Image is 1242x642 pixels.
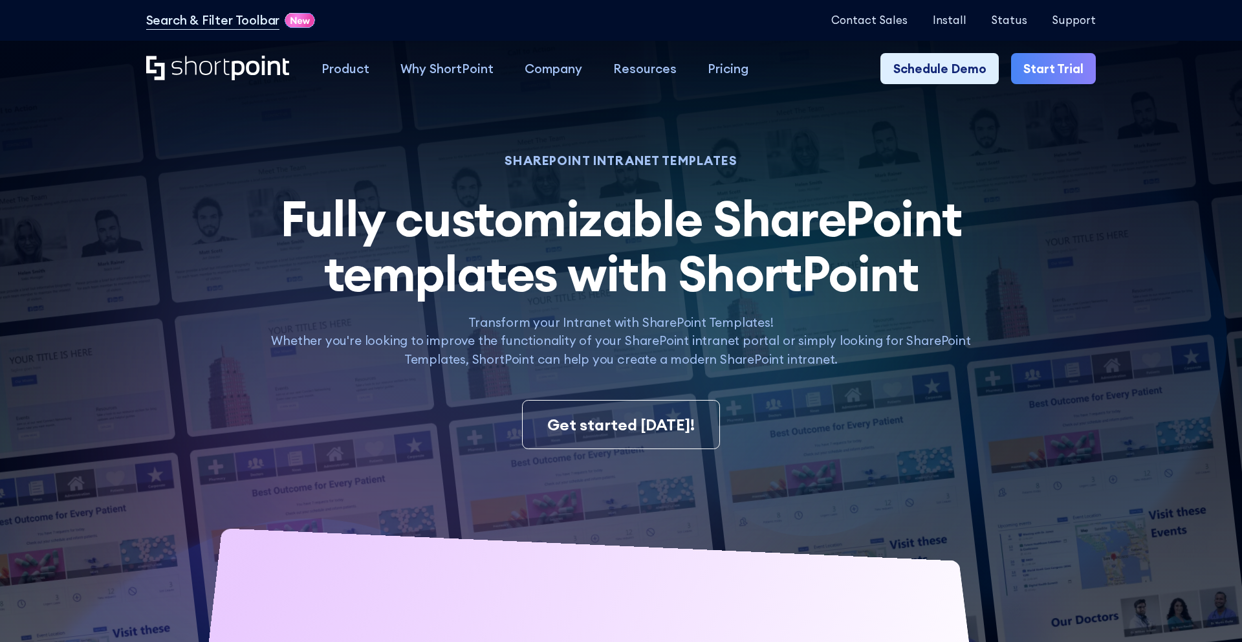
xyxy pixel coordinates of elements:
[257,155,984,166] h1: SHAREPOINT INTRANET TEMPLATES
[933,14,966,27] a: Install
[613,60,677,78] div: Resources
[1052,14,1096,27] a: Support
[321,60,369,78] div: Product
[146,11,280,30] a: Search & Filter Toolbar
[1011,53,1096,84] a: Start Trial
[146,56,290,83] a: Home
[306,53,385,84] a: Product
[547,413,695,436] div: Get started [DATE]!
[831,14,908,27] a: Contact Sales
[257,313,984,369] p: Transform your Intranet with SharePoint Templates! Whether you're looking to improve the function...
[522,400,721,449] a: Get started [DATE]!
[708,60,748,78] div: Pricing
[598,53,692,84] a: Resources
[880,53,998,84] a: Schedule Demo
[400,60,494,78] div: Why ShortPoint
[991,14,1027,27] a: Status
[509,53,598,84] a: Company
[385,53,509,84] a: Why ShortPoint
[525,60,582,78] div: Company
[280,186,961,304] span: Fully customizable SharePoint templates with ShortPoint
[692,53,764,84] a: Pricing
